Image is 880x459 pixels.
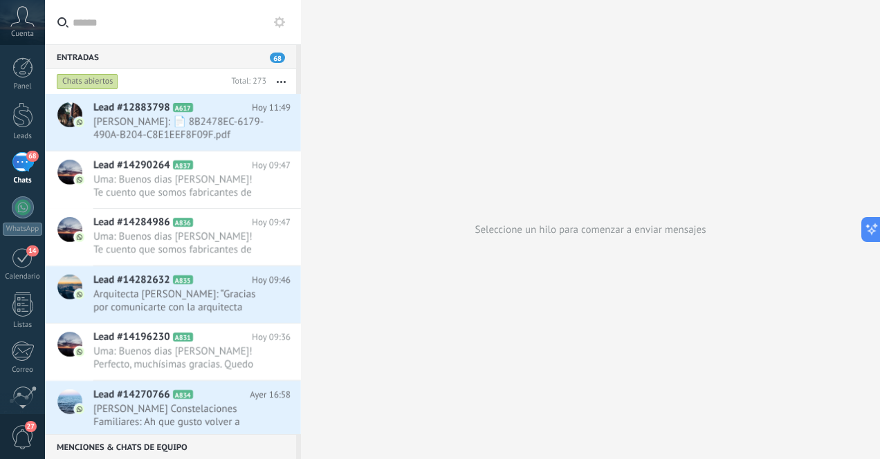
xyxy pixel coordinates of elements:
span: A831 [173,332,193,341]
span: Ayer 16:58 [250,388,291,402]
img: com.amocrm.amocrmwa.svg [75,347,84,357]
a: Lead #12883798 A617 Hoy 11:49 [PERSON_NAME]: 📄 8B2478EC-6179-490A-B204-C8E1EEF8F09F.pdf [45,94,301,151]
span: Lead #14290264 [93,158,170,172]
span: Hoy 09:36 [252,330,291,344]
span: Lead #12883798 [93,101,170,115]
a: Lead #14284986 A836 Hoy 09:47 Uma: Buenos dias [PERSON_NAME]! Te cuento que somos fabricantes de ... [45,209,301,265]
span: Lead #14284986 [93,216,170,230]
div: Total: 273 [226,75,266,88]
div: Correo [3,366,43,375]
span: A834 [173,390,193,399]
a: Lead #14290264 A837 Hoy 09:47 Uma: Buenos dias [PERSON_NAME]! Te cuento que somos fabricantes de ... [45,151,301,208]
span: A836 [173,218,193,227]
span: 27 [25,421,37,432]
div: Leads [3,132,43,141]
div: Menciones & Chats de equipo [45,434,296,459]
div: Listas [3,321,43,330]
span: Arquitecta [PERSON_NAME]: “Gracias por comunicarte con la arquitecta [PERSON_NAME]. En este momen... [93,288,264,314]
span: [PERSON_NAME] Constelaciones Familiares: Ah que gusto volver a verte [93,402,264,429]
span: Uma: Buenos dias [PERSON_NAME]! Perfecto, muchísimas gracias. Quedo atento a la comunicación de l... [93,345,264,371]
div: Calendario [3,272,43,281]
span: Hoy 11:49 [252,101,291,115]
span: Hoy 09:47 [252,158,291,172]
a: Lead #14282632 A835 Hoy 09:46 Arquitecta [PERSON_NAME]: “Gracias por comunicarte con la arquitect... [45,266,301,323]
span: A837 [173,160,193,169]
span: Uma: Buenos dias [PERSON_NAME]! Te cuento que somos fabricantes de mobiliario artesanal boutique,... [93,173,264,199]
span: Lead #14270766 [93,388,170,402]
span: 68 [26,151,38,162]
img: com.amocrm.amocrmwa.svg [75,232,84,242]
img: com.amocrm.amocrmwa.svg [75,290,84,299]
div: WhatsApp [3,223,42,236]
a: Lead #14270766 A834 Ayer 16:58 [PERSON_NAME] Constelaciones Familiares: Ah que gusto volver a verte [45,381,301,438]
span: Hoy 09:46 [252,273,291,287]
span: Cuenta [11,30,34,39]
div: Entradas [45,44,296,69]
span: Lead #14196230 [93,330,170,344]
span: Hoy 09:47 [252,216,291,230]
span: A617 [173,103,193,112]
div: Panel [3,82,43,91]
img: com.amocrm.amocrmwa.svg [75,404,84,414]
img: com.amocrm.amocrmwa.svg [75,118,84,127]
div: Chats abiertos [57,73,118,90]
span: 14 [26,245,38,256]
span: 68 [270,53,285,63]
span: A835 [173,275,193,284]
span: Lead #14282632 [93,273,170,287]
button: Más [266,69,296,94]
span: [PERSON_NAME]: 📄 8B2478EC-6179-490A-B204-C8E1EEF8F09F.pdf [93,115,264,142]
a: Lead #14196230 A831 Hoy 09:36 Uma: Buenos dias [PERSON_NAME]! Perfecto, muchísimas gracias. Quedo... [45,324,301,380]
img: com.amocrm.amocrmwa.svg [75,175,84,185]
div: Chats [3,176,43,185]
span: Uma: Buenos dias [PERSON_NAME]! Te cuento que somos fabricantes de mobiliario artesanal boutique,... [93,230,264,256]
